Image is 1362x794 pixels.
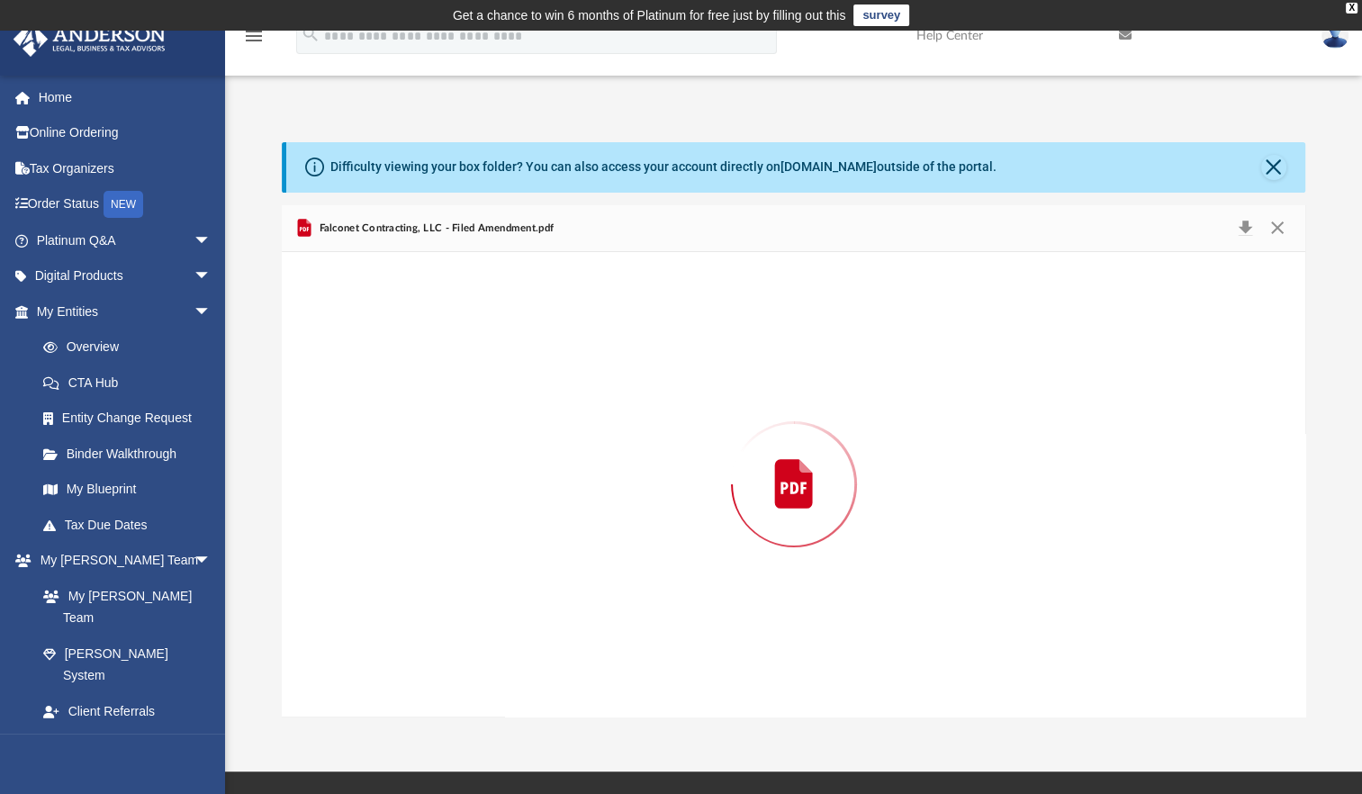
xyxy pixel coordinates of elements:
[1260,216,1293,241] button: Close
[25,578,221,636] a: My [PERSON_NAME] Team
[194,729,230,766] span: arrow_drop_down
[301,24,320,44] i: search
[194,293,230,330] span: arrow_drop_down
[330,158,997,176] div: Difficulty viewing your box folder? You can also access your account directly on outside of the p...
[25,401,239,437] a: Entity Change Request
[13,543,230,579] a: My [PERSON_NAME] Teamarrow_drop_down
[25,507,239,543] a: Tax Due Dates
[13,293,239,329] a: My Entitiesarrow_drop_down
[25,472,230,508] a: My Blueprint
[315,221,554,237] span: Falconet Contracting, LLC - Filed Amendment.pdf
[1229,216,1261,241] button: Download
[13,222,239,258] a: Platinum Q&Aarrow_drop_down
[243,34,265,47] a: menu
[25,436,239,472] a: Binder Walkthrough
[13,186,239,223] a: Order StatusNEW
[194,543,230,580] span: arrow_drop_down
[194,222,230,259] span: arrow_drop_down
[1321,23,1348,49] img: User Pic
[1346,3,1357,14] div: close
[13,79,239,115] a: Home
[194,258,230,295] span: arrow_drop_down
[13,115,239,151] a: Online Ordering
[13,150,239,186] a: Tax Organizers
[13,729,230,765] a: My Documentsarrow_drop_down
[8,22,171,57] img: Anderson Advisors Platinum Portal
[282,205,1305,717] div: Preview
[243,25,265,47] i: menu
[104,191,143,218] div: NEW
[853,5,909,26] a: survey
[780,159,877,174] a: [DOMAIN_NAME]
[25,365,239,401] a: CTA Hub
[25,329,239,365] a: Overview
[25,693,230,729] a: Client Referrals
[1261,155,1286,180] button: Close
[453,5,846,26] div: Get a chance to win 6 months of Platinum for free just by filling out this
[25,636,230,693] a: [PERSON_NAME] System
[13,258,239,294] a: Digital Productsarrow_drop_down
